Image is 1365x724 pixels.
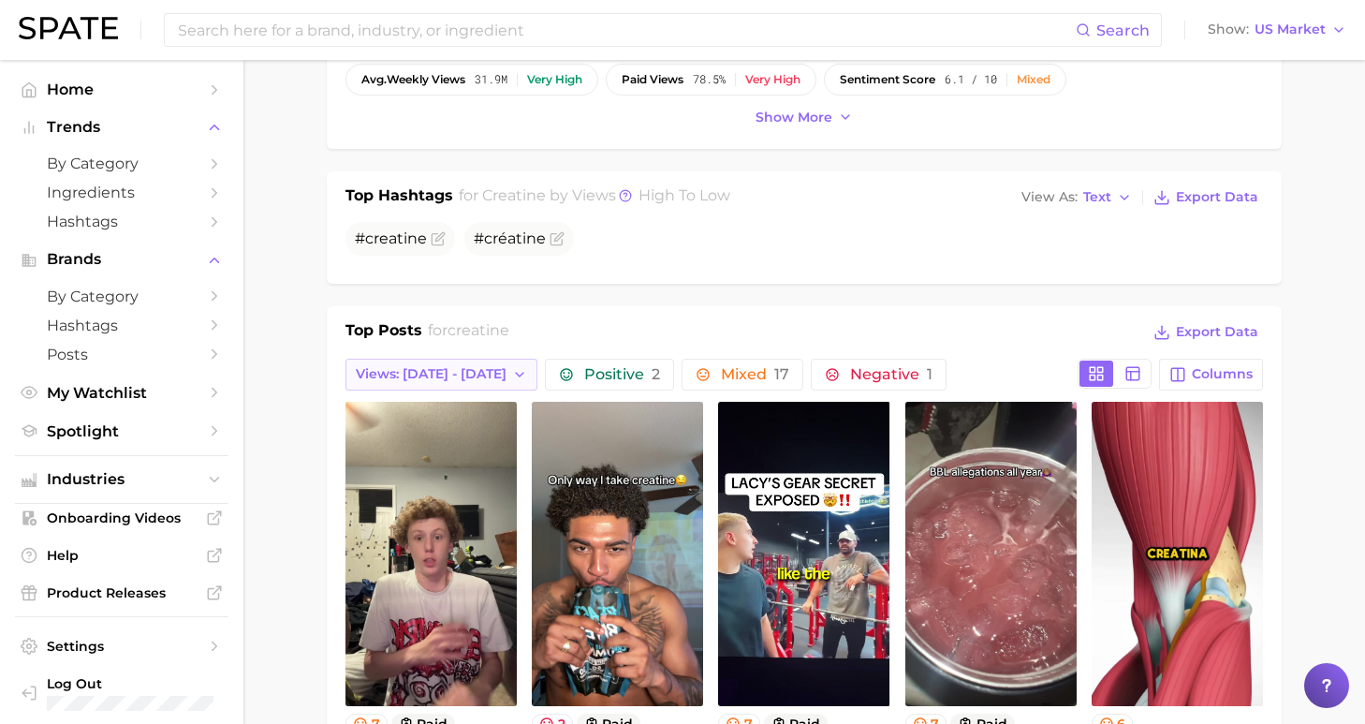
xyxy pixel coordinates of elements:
[15,245,228,273] button: Brands
[638,186,730,204] span: high to low
[431,231,446,246] button: Flag as miscategorized or irrelevant
[1192,366,1253,382] span: Columns
[361,73,465,86] span: weekly views
[584,367,660,382] span: Positive
[356,366,506,382] span: Views: [DATE] - [DATE]
[927,365,932,383] span: 1
[15,149,228,178] a: by Category
[47,510,197,526] span: Onboarding Videos
[428,319,509,347] h2: for
[345,359,537,391] button: Views: [DATE] - [DATE]
[47,184,197,201] span: Ingredients
[1149,319,1263,346] button: Export Data
[47,213,197,230] span: Hashtags
[47,346,197,363] span: Posts
[550,231,565,246] button: Flag as miscategorized or irrelevant
[652,365,660,383] span: 2
[1176,189,1258,205] span: Export Data
[47,251,197,268] span: Brands
[47,675,213,692] span: Log Out
[824,64,1066,96] button: sentiment score6.1 / 10Mixed
[15,311,228,340] a: Hashtags
[47,317,197,334] span: Hashtags
[47,422,197,440] span: Spotlight
[751,105,858,130] button: Show more
[15,113,228,141] button: Trends
[47,638,197,655] span: Settings
[1208,24,1249,35] span: Show
[482,186,546,204] span: creatine
[15,75,228,104] a: Home
[47,384,197,402] span: My Watchlist
[47,81,197,98] span: Home
[527,73,582,86] div: Very high
[622,73,683,86] span: paid views
[345,319,422,347] h1: Top Posts
[15,207,228,236] a: Hashtags
[47,471,197,488] span: Industries
[15,504,228,532] a: Onboarding Videos
[15,282,228,311] a: by Category
[1176,324,1258,340] span: Export Data
[721,367,789,382] span: Mixed
[945,73,997,86] span: 6.1 / 10
[1021,192,1078,202] span: View As
[1096,22,1150,39] span: Search
[47,584,197,601] span: Product Releases
[15,579,228,607] a: Product Releases
[15,378,228,407] a: My Watchlist
[15,417,228,446] a: Spotlight
[345,64,598,96] button: avg.weekly views31.9mVery high
[1203,18,1351,42] button: ShowUS Market
[15,340,228,369] a: Posts
[176,14,1076,46] input: Search here for a brand, industry, or ingredient
[1017,185,1137,210] button: View AsText
[15,632,228,660] a: Settings
[756,110,832,126] span: Show more
[47,547,197,564] span: Help
[448,321,509,339] span: creatine
[19,17,118,39] img: SPATE
[15,670,228,717] a: Log out. Currently logged in with e-mail alyssa@spate.nyc.
[47,119,197,136] span: Trends
[15,178,228,207] a: Ingredients
[606,64,816,96] button: paid views78.5%Very high
[693,73,726,86] span: 78.5%
[1159,359,1263,391] button: Columns
[1083,192,1111,202] span: Text
[840,73,935,86] span: sentiment score
[1017,73,1050,86] div: Mixed
[459,185,730,211] h2: for by Views
[1255,24,1326,35] span: US Market
[1149,185,1263,211] button: Export Data
[355,229,427,247] span: #
[745,73,800,86] div: Very high
[774,365,789,383] span: 17
[47,288,197,305] span: by Category
[345,185,453,211] h1: Top Hashtags
[850,367,932,382] span: Negative
[47,155,197,172] span: by Category
[474,229,546,247] span: #créatine
[365,229,427,247] span: creatine
[15,465,228,494] button: Industries
[475,73,507,86] span: 31.9m
[361,72,387,86] abbr: average
[15,541,228,569] a: Help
